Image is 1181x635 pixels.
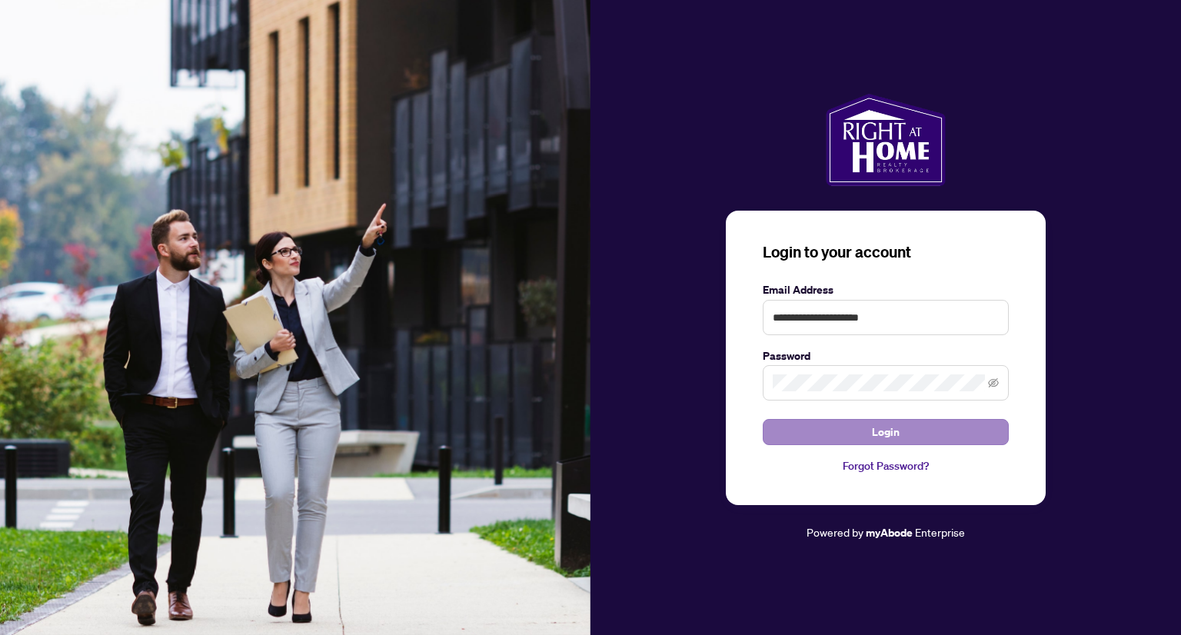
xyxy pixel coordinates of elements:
[763,241,1009,263] h3: Login to your account
[763,457,1009,474] a: Forgot Password?
[763,419,1009,445] button: Login
[872,420,900,444] span: Login
[763,347,1009,364] label: Password
[988,377,999,388] span: eye-invisible
[826,94,945,186] img: ma-logo
[763,281,1009,298] label: Email Address
[866,524,913,541] a: myAbode
[915,525,965,539] span: Enterprise
[807,525,863,539] span: Powered by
